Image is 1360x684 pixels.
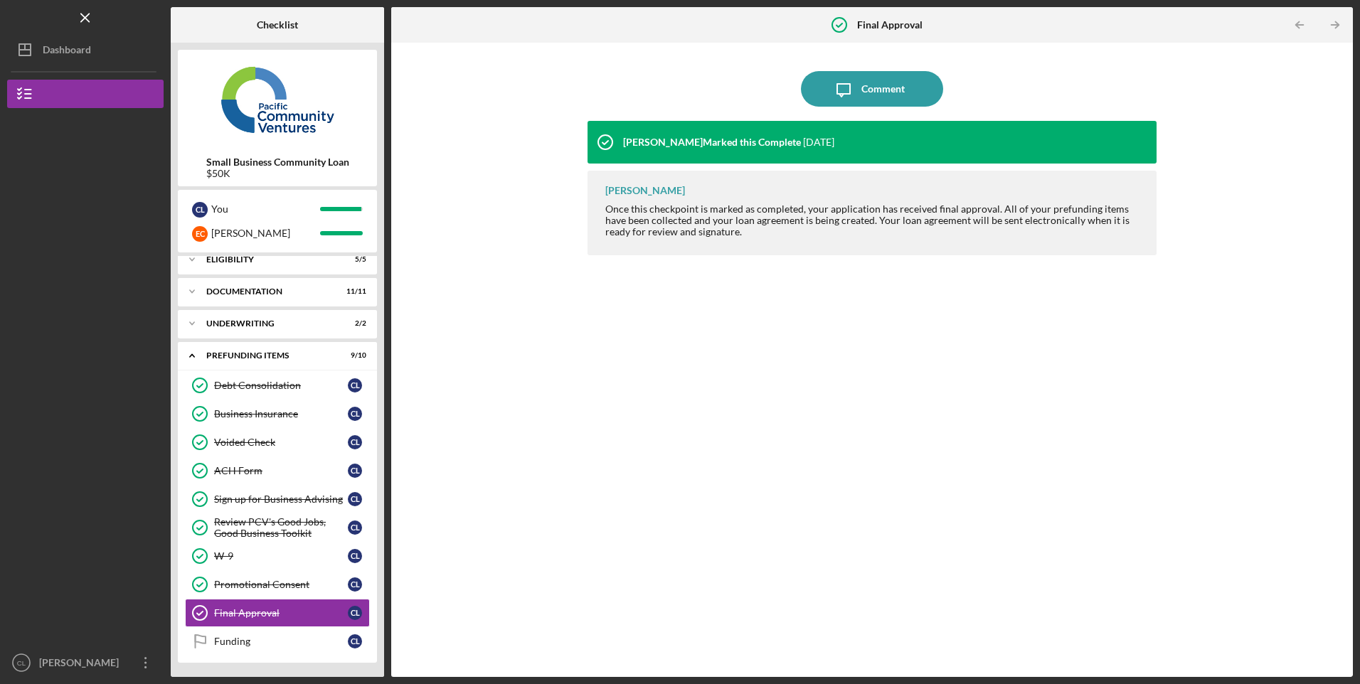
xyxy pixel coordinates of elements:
[211,197,320,221] div: You
[214,579,348,590] div: Promotional Consent
[214,380,348,391] div: Debt Consolidation
[257,19,298,31] b: Checklist
[214,607,348,619] div: Final Approval
[185,371,370,400] a: Debt ConsolidationCL
[348,492,362,506] div: C L
[623,137,801,148] div: [PERSON_NAME] Marked this Complete
[348,549,362,563] div: C L
[17,659,26,667] text: CL
[214,493,348,505] div: Sign up for Business Advising
[206,255,331,264] div: Eligibility
[214,516,348,539] div: Review PCV's Good Jobs, Good Business Toolkit
[341,287,366,296] div: 11 / 11
[7,36,164,64] button: Dashboard
[7,648,164,677] button: CL[PERSON_NAME]
[348,606,362,620] div: C L
[206,287,331,296] div: Documentation
[192,202,208,218] div: C L
[185,428,370,456] a: Voided CheckCL
[36,648,128,680] div: [PERSON_NAME]
[348,577,362,592] div: C L
[861,71,905,107] div: Comment
[348,634,362,648] div: C L
[185,599,370,627] a: Final ApprovalCL
[801,71,943,107] button: Comment
[206,319,331,328] div: Underwriting
[605,185,685,196] div: [PERSON_NAME]
[192,226,208,242] div: E C
[857,19,923,31] b: Final Approval
[206,168,349,179] div: $50K
[185,570,370,599] a: Promotional ConsentCL
[214,437,348,448] div: Voided Check
[341,319,366,328] div: 2 / 2
[206,351,331,360] div: Prefunding Items
[348,435,362,449] div: C L
[605,203,1142,237] div: Once this checkpoint is marked as completed, your application has received final approval. All of...
[348,464,362,478] div: C L
[348,520,362,535] div: C L
[43,36,91,68] div: Dashboard
[185,485,370,513] a: Sign up for Business AdvisingCL
[214,465,348,476] div: ACH Form
[211,221,320,245] div: [PERSON_NAME]
[185,400,370,428] a: Business InsuranceCL
[185,513,370,542] a: Review PCV's Good Jobs, Good Business ToolkitCL
[178,57,377,142] img: Product logo
[341,255,366,264] div: 5 / 5
[206,156,349,168] b: Small Business Community Loan
[214,550,348,562] div: W-9
[214,636,348,647] div: Funding
[185,627,370,656] a: FundingCL
[185,456,370,485] a: ACH FormCL
[341,351,366,360] div: 9 / 10
[348,378,362,392] div: C L
[348,407,362,421] div: C L
[185,542,370,570] a: W-9CL
[214,408,348,420] div: Business Insurance
[803,137,834,148] time: 2025-09-05 16:45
